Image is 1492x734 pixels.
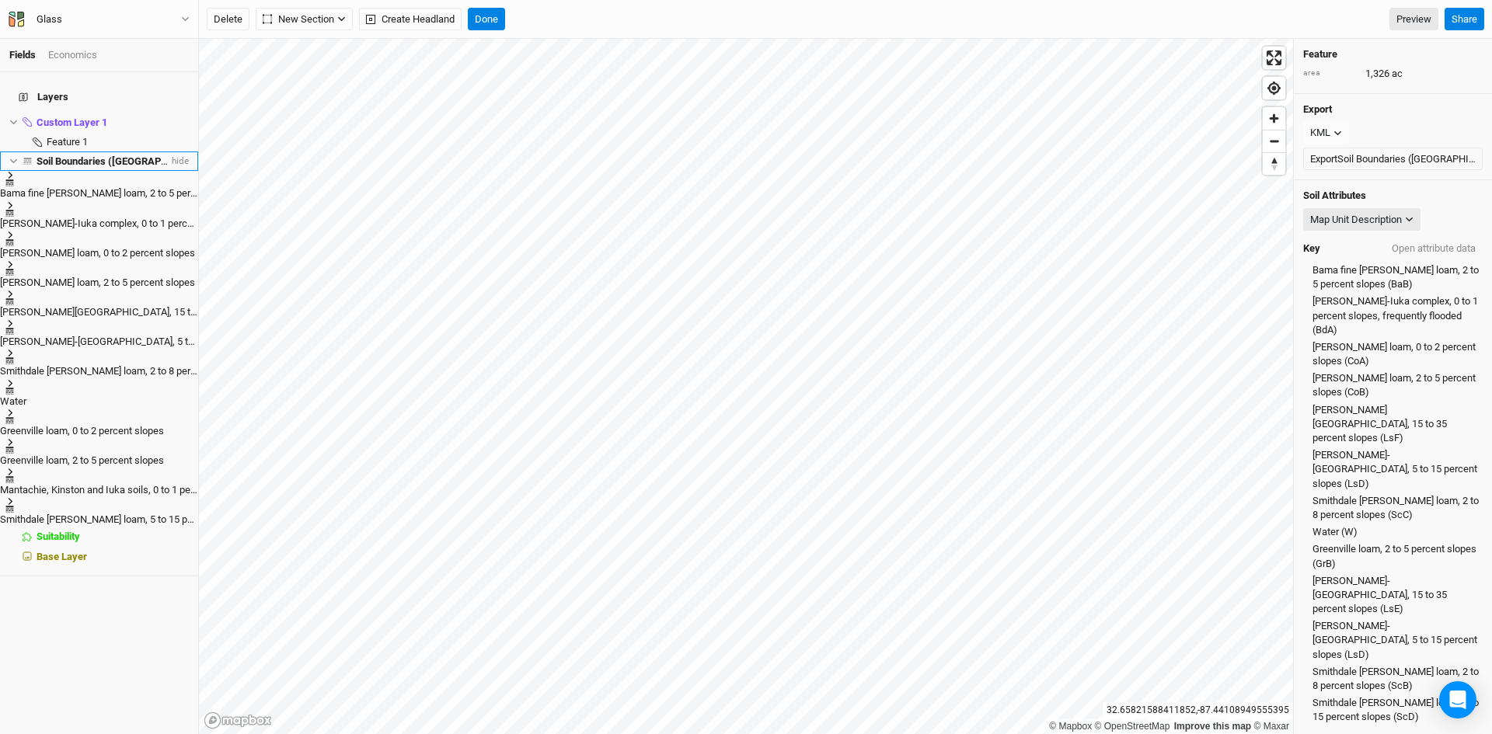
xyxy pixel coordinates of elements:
div: Map Unit Description [1310,212,1402,228]
button: Enter fullscreen [1263,47,1285,69]
button: Delete [207,8,249,31]
span: [PERSON_NAME]-[GEOGRAPHIC_DATA], 15 to 35 percent slopes (LsE) [1312,574,1480,617]
span: Soil Boundaries ([GEOGRAPHIC_DATA]) [37,155,214,167]
a: Mapbox logo [204,711,272,729]
div: Glass [37,12,62,27]
span: [PERSON_NAME]-Iuka complex, 0 to 1 percent slopes, frequently flooded (BdA) [1312,294,1480,337]
button: Open attribute data [1385,237,1483,260]
h4: Export [1303,103,1483,116]
span: [PERSON_NAME] loam, 2 to 5 percent slopes (CoB) [1312,371,1480,399]
h4: Key [1303,242,1320,255]
div: KML [1310,125,1330,141]
a: Preview [1389,8,1438,31]
button: Zoom out [1263,130,1285,152]
span: Smithdale [PERSON_NAME] loam, 5 to 15 percent slopes (ScD) [1312,696,1480,724]
button: Share [1445,8,1484,31]
h4: Layers [9,82,189,113]
button: Find my location [1263,77,1285,99]
button: Map Unit Description [1303,208,1421,231]
a: Improve this map [1174,721,1251,732]
div: Base Layer [37,551,189,563]
a: Mapbox [1049,721,1092,732]
button: Zoom in [1263,107,1285,130]
span: [PERSON_NAME]-[GEOGRAPHIC_DATA], 5 to 15 percent slopes (LsD) [1312,619,1480,662]
a: Maxar [1253,721,1289,732]
button: Done [468,8,505,31]
canvas: Map [199,39,1293,734]
span: Smithdale [PERSON_NAME] loam, 2 to 8 percent slopes (ScC) [1312,494,1480,522]
span: Bama fine [PERSON_NAME] loam, 2 to 5 percent slopes (BaB) [1312,263,1480,291]
span: [PERSON_NAME][GEOGRAPHIC_DATA], 15 to 35 percent slopes (LsF) [1312,403,1480,446]
button: Create Headland [359,8,462,31]
span: Base Layer [37,551,87,562]
span: [PERSON_NAME] loam, 0 to 2 percent slopes (CoA) [1312,340,1480,368]
span: New Section [263,12,334,27]
div: area [1303,68,1358,79]
button: New Section [256,8,353,31]
div: 1,326 [1303,67,1483,81]
div: Suitability [37,530,189,543]
span: ac [1392,67,1403,81]
h4: Feature [1303,48,1483,61]
span: hide [169,151,189,171]
span: [PERSON_NAME]-[GEOGRAPHIC_DATA], 5 to 15 percent slopes (LsD) [1312,448,1480,491]
span: Zoom out [1263,130,1285,152]
button: ExportSoil Boundaries ([GEOGRAPHIC_DATA]) [1303,148,1483,171]
span: Smithdale [PERSON_NAME] loam, 2 to 8 percent slopes (ScB) [1312,665,1480,693]
div: Economics [48,48,97,62]
div: Custom Layer 1 [37,117,189,129]
div: 32.65821588411852 , -87.44108949555395 [1103,702,1293,718]
span: Suitability [37,530,80,542]
button: Reset bearing to north [1263,152,1285,175]
a: Fields [9,49,36,61]
div: Open Intercom Messenger [1439,681,1476,718]
span: Greenville loam, 2 to 5 percent slopes (GrB) [1312,542,1480,570]
h4: Soil Attributes [1303,190,1483,202]
div: Feature 1 [47,136,189,148]
span: Feature 1 [47,136,88,148]
span: Water (W) [1312,525,1358,539]
button: KML [1303,121,1349,144]
span: Reset bearing to north [1263,153,1285,175]
span: Custom Layer 1 [37,117,107,128]
button: Glass [8,11,190,28]
a: OpenStreetMap [1095,721,1170,732]
div: Soil Boundaries (US) [37,155,169,168]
